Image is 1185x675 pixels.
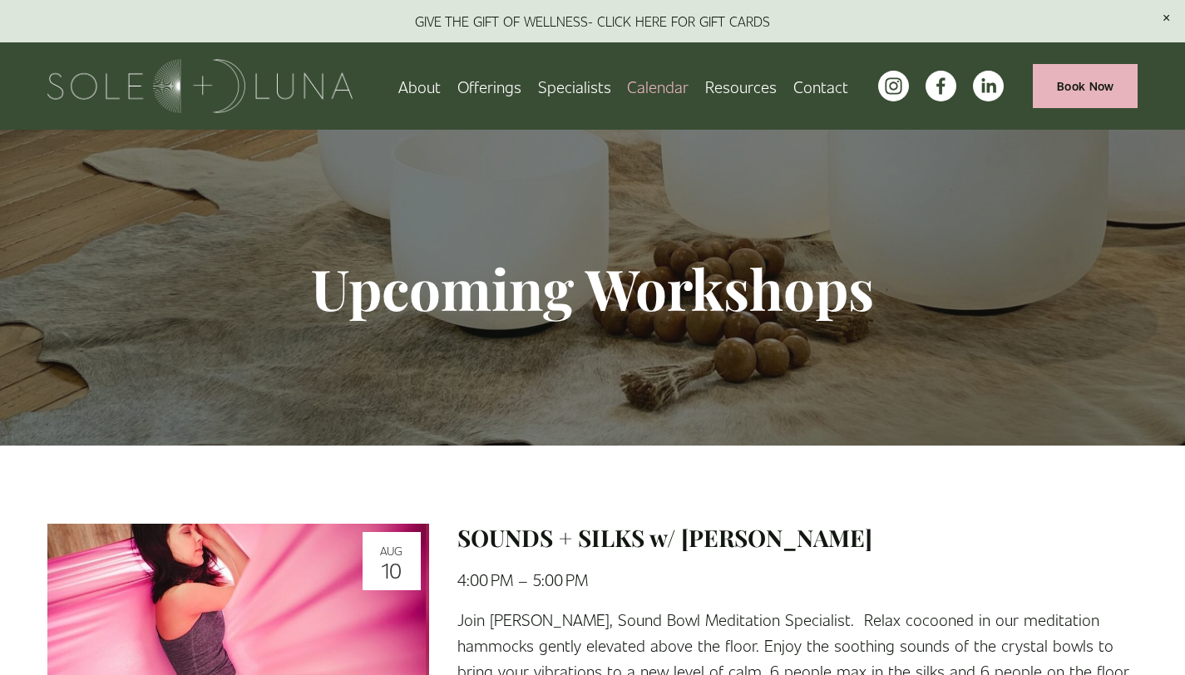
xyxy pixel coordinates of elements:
a: facebook-unauth [926,71,956,101]
div: 10 [368,559,416,580]
div: Aug [368,544,416,556]
a: About [398,71,441,101]
a: folder dropdown [457,71,521,101]
img: Sole + Luna [47,59,353,113]
a: Calendar [627,71,689,101]
a: instagram-unauth [878,71,909,101]
span: Resources [705,73,777,99]
time: 4:00 PM [457,569,513,589]
a: Book Now [1033,64,1138,108]
a: LinkedIn [973,71,1004,101]
a: SOUNDS + SILKS w/ [PERSON_NAME] [457,522,872,553]
time: 5:00 PM [533,569,588,589]
span: Offerings [457,73,521,99]
a: Contact [793,71,848,101]
a: Specialists [538,71,611,101]
h1: Upcoming Workshops [184,254,1001,323]
a: folder dropdown [705,71,777,101]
